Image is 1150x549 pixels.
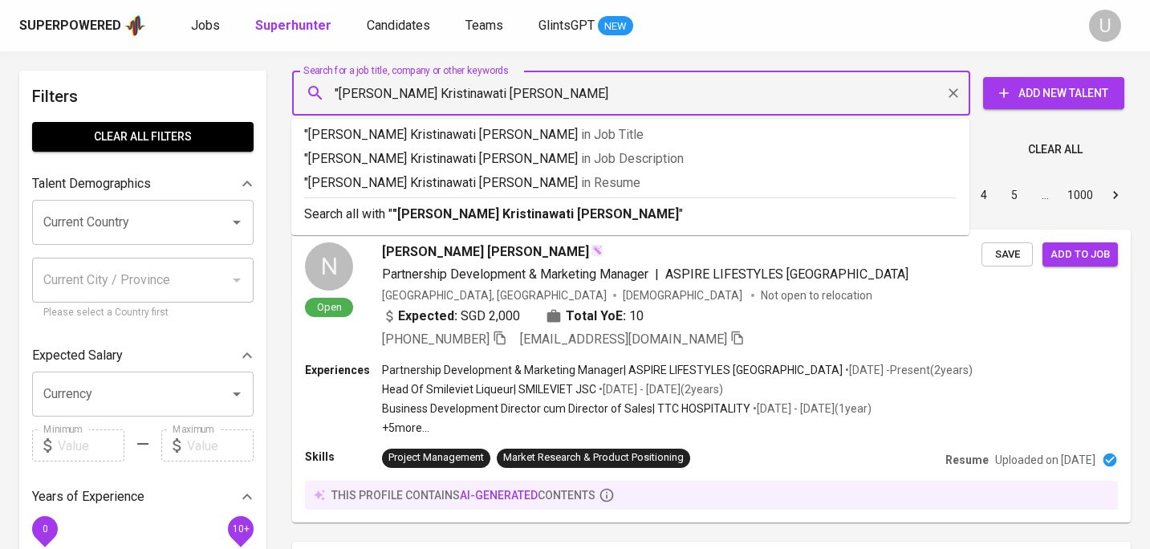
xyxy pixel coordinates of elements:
[1050,246,1110,264] span: Add to job
[32,487,144,506] p: Years of Experience
[304,173,957,193] p: "[PERSON_NAME] Kristinawati [PERSON_NAME]
[665,266,908,282] span: ASPIRE LIFESTYLES [GEOGRAPHIC_DATA]
[382,381,596,397] p: Head Of Smileviet Liqueur | SMILEVIET JSC
[996,83,1111,104] span: Add New Talent
[305,362,382,378] p: Experiences
[304,205,957,224] p: Search all with " "
[226,211,248,234] button: Open
[503,450,684,466] div: Market Research & Product Positioning
[538,18,595,33] span: GlintsGPT
[42,523,47,535] span: 0
[311,300,348,314] span: Open
[1022,135,1089,165] button: Clear All
[596,381,723,397] p: • [DATE] - [DATE] ( 2 years )
[187,429,254,462] input: Value
[843,362,973,378] p: • [DATE] - Present ( 2 years )
[460,489,538,502] span: AI-generated
[58,429,124,462] input: Value
[465,18,503,33] span: Teams
[305,449,382,465] p: Skills
[1089,10,1121,42] div: U
[32,174,151,193] p: Talent Demographics
[761,287,872,303] p: Not open to relocation
[1042,242,1118,267] button: Add to job
[367,16,433,36] a: Candidates
[566,307,626,326] b: Total YoE:
[124,14,146,38] img: app logo
[382,287,607,303] div: [GEOGRAPHIC_DATA], [GEOGRAPHIC_DATA]
[971,182,997,208] button: Go to page 4
[305,242,353,291] div: N
[367,18,430,33] span: Candidates
[382,266,648,282] span: Partnership Development & Marketing Manager
[304,125,957,144] p: "[PERSON_NAME] Kristinawati [PERSON_NAME]
[1028,140,1083,160] span: Clear All
[581,151,684,166] span: in Job Description
[581,175,640,190] span: in Resume
[392,206,679,222] b: "[PERSON_NAME] Kristinawati [PERSON_NAME]
[1103,182,1128,208] button: Go to next page
[520,331,727,347] span: [EMAIL_ADDRESS][DOMAIN_NAME]
[32,168,254,200] div: Talent Demographics
[388,450,484,466] div: Project Management
[255,18,331,33] b: Superhunter
[655,265,659,284] span: |
[232,523,249,535] span: 10+
[382,401,750,417] p: Business Development Director cum Director of Sales | TTC HOSPITALITY
[750,401,872,417] p: • [DATE] - [DATE] ( 1 year )
[255,16,335,36] a: Superhunter
[629,307,644,326] span: 10
[465,16,506,36] a: Teams
[1063,182,1098,208] button: Go to page 1000
[1002,182,1027,208] button: Go to page 5
[43,305,242,321] p: Please select a Country first
[538,16,633,36] a: GlintsGPT NEW
[983,77,1124,109] button: Add New Talent
[382,420,973,436] p: +5 more ...
[32,340,254,372] div: Expected Salary
[989,246,1025,264] span: Save
[304,149,957,169] p: "[PERSON_NAME] Kristinawati [PERSON_NAME]
[19,14,146,38] a: Superpoweredapp logo
[623,287,745,303] span: [DEMOGRAPHIC_DATA]
[581,127,644,142] span: in Job Title
[32,346,123,365] p: Expected Salary
[19,17,121,35] div: Superpowered
[32,83,254,109] h6: Filters
[945,452,989,468] p: Resume
[331,487,595,503] p: this profile contains contents
[598,18,633,35] span: NEW
[981,242,1033,267] button: Save
[398,307,457,326] b: Expected:
[191,18,220,33] span: Jobs
[995,452,1095,468] p: Uploaded on [DATE]
[1032,187,1058,203] div: …
[382,331,490,347] span: [PHONE_NUMBER]
[382,362,843,378] p: Partnership Development & Marketing Manager | ASPIRE LIFESTYLES [GEOGRAPHIC_DATA]
[191,16,223,36] a: Jobs
[942,82,965,104] button: Clear
[847,182,1131,208] nav: pagination navigation
[382,242,589,262] span: [PERSON_NAME] [PERSON_NAME]
[292,230,1131,523] a: NOpen[PERSON_NAME] [PERSON_NAME]Partnership Development & Marketing Manager|ASPIRE LIFESTYLES [GE...
[591,244,603,257] img: magic_wand.svg
[226,383,248,405] button: Open
[382,307,520,326] div: SGD 2,000
[32,122,254,152] button: Clear All filters
[32,481,254,513] div: Years of Experience
[45,127,241,147] span: Clear All filters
